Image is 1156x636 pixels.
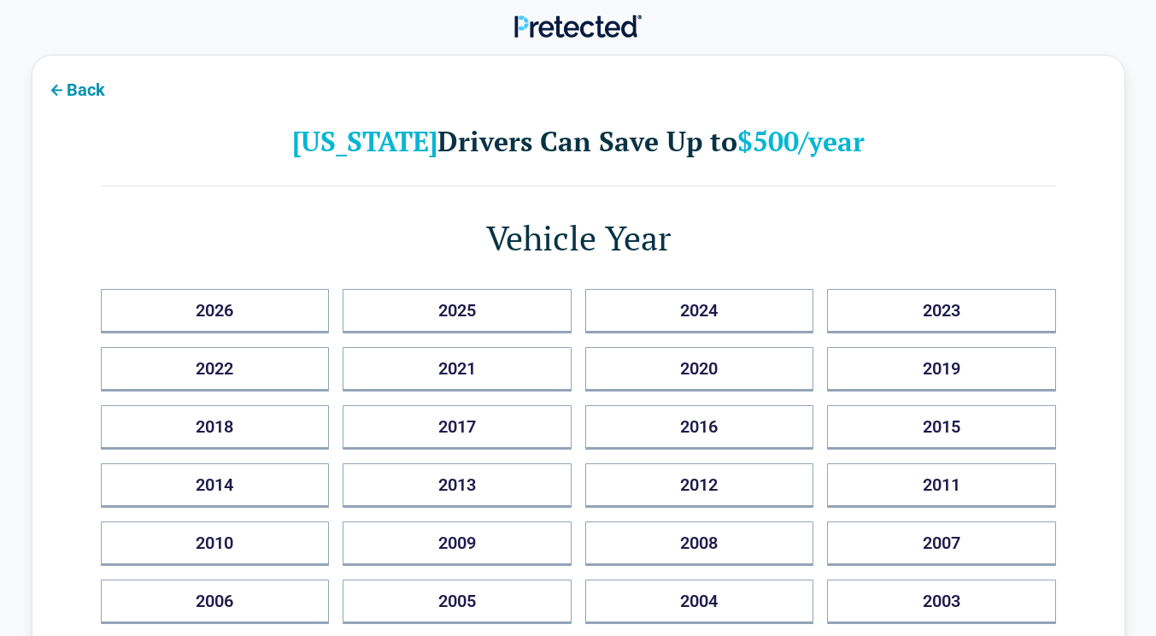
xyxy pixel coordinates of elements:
button: 2006 [101,580,330,624]
b: [US_STATE] [292,123,437,159]
button: 2009 [343,521,572,566]
button: 2014 [101,463,330,508]
b: $500/year [737,123,865,159]
button: 2022 [101,347,330,392]
button: 2008 [585,521,814,566]
button: 2003 [827,580,1056,624]
button: 2020 [585,347,814,392]
h2: Drivers Can Save Up to [101,124,1056,158]
button: 2024 [585,289,814,333]
button: 2015 [827,405,1056,450]
button: 2010 [101,521,330,566]
button: 2012 [585,463,814,508]
button: 2013 [343,463,572,508]
button: Back [32,69,119,108]
button: 2026 [101,289,330,333]
button: 2025 [343,289,572,333]
button: 2011 [827,463,1056,508]
h1: Vehicle Year [101,214,1056,262]
button: 2004 [585,580,814,624]
button: 2017 [343,405,572,450]
button: 2021 [343,347,572,392]
button: 2019 [827,347,1056,392]
button: 2016 [585,405,814,450]
button: 2005 [343,580,572,624]
button: 2007 [827,521,1056,566]
button: 2018 [101,405,330,450]
button: 2023 [827,289,1056,333]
